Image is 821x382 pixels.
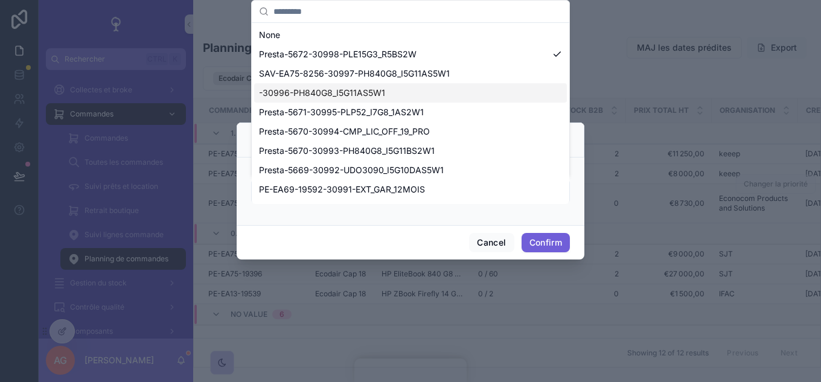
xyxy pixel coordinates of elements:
span: PE-EA69-19592-30990-LIVRAISONCHRONOPOS [259,203,458,215]
span: Presta-5672-30998-PLE15G3_R5BS2W [259,48,417,60]
span: Presta-5670-30993-PH840G8_I5G11BS2W1 [259,145,435,157]
button: Cancel [469,233,514,252]
span: -30996-PH840G8_I5G11AS5W1 [259,87,385,99]
span: Presta-5671-30995-PLP52_I7G8_1AS2W1 [259,106,424,118]
span: SAV-EA75-8256-30997-PH840G8_I5G11AS5W1 [259,68,450,80]
span: Presta-5669-30992-UDO3090_I5G10DAS5W1 [259,164,444,176]
button: Confirm [522,233,570,252]
div: Suggestions [252,23,569,204]
span: PE-EA69-19592-30991-EXT_GAR_12MOIS [259,183,425,196]
span: Presta-5670-30994-CMP_LIC_OFF_19_PRO [259,126,430,138]
button: Select Button [251,179,570,203]
div: None [254,25,567,45]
